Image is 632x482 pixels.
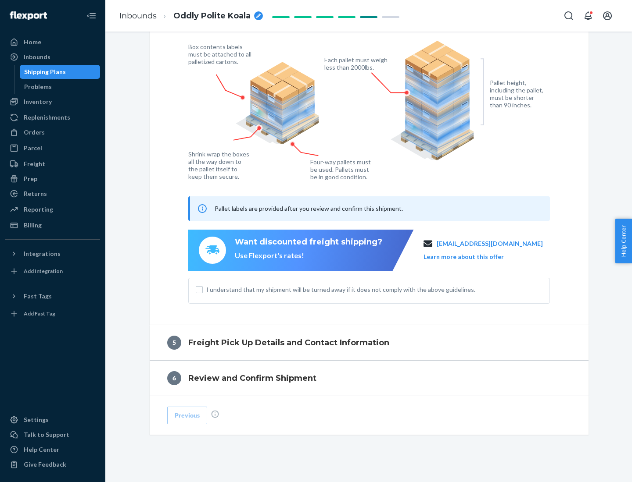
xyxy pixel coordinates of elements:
button: Open Search Box [560,7,578,25]
div: Billing [24,221,42,230]
div: Prep [24,174,37,183]
span: I understand that my shipment will be turned away if it does not comply with the above guidelines. [206,285,542,294]
input: I understand that my shipment will be turned away if it does not comply with the above guidelines. [196,286,203,293]
button: Help Center [615,219,632,263]
figcaption: Four-way pallets must be used. Pallets must be in good condition. [310,158,371,181]
a: Home [5,35,100,49]
div: Orders [24,128,45,137]
a: Parcel [5,141,100,155]
a: Inbounds [119,11,157,21]
a: Inbounds [5,50,100,64]
div: 6 [167,371,181,385]
button: 6Review and Confirm Shipment [150,361,589,396]
a: Prep [5,172,100,186]
div: Replenishments [24,113,70,122]
div: Parcel [24,144,42,152]
div: Freight [24,159,45,168]
button: Open account menu [599,7,616,25]
button: 5Freight Pick Up Details and Contact Information [150,325,589,360]
div: Integrations [24,249,61,258]
button: Fast Tags [5,289,100,303]
div: Settings [24,415,49,424]
div: Shipping Plans [24,67,66,76]
div: Problems [24,82,52,91]
button: Give Feedback [5,457,100,471]
div: Add Integration [24,267,63,275]
a: Add Fast Tag [5,307,100,321]
a: Talk to Support [5,428,100,442]
h4: Freight Pick Up Details and Contact Information [188,337,389,348]
span: Oddly Polite Koala [173,11,251,22]
div: Talk to Support [24,430,69,439]
button: Previous [167,407,207,424]
a: Freight [5,157,100,171]
a: Add Integration [5,264,100,278]
a: Orders [5,125,100,139]
button: Open notifications [579,7,597,25]
ol: breadcrumbs [112,3,270,29]
button: Learn more about this offer [424,252,504,261]
div: Returns [24,189,47,198]
div: Help Center [24,445,59,454]
div: Home [24,38,41,46]
span: Pallet labels are provided after you review and confirm this shipment. [215,205,403,212]
img: Flexport logo [10,11,47,20]
a: Returns [5,187,100,201]
div: Reporting [24,205,53,214]
div: Inventory [24,97,52,106]
div: Add Fast Tag [24,310,55,317]
a: Reporting [5,202,100,216]
button: Integrations [5,247,100,261]
figcaption: Shrink wrap the boxes all the way down to the pallet itself to keep them secure. [188,150,251,180]
div: Give Feedback [24,460,66,469]
figcaption: Box contents labels must be attached to all palletized cartons. [188,43,254,65]
div: Inbounds [24,53,50,61]
div: Want discounted freight shipping? [235,237,382,248]
a: Billing [5,218,100,232]
a: Inventory [5,95,100,109]
a: Settings [5,413,100,427]
a: [EMAIL_ADDRESS][DOMAIN_NAME] [437,239,543,248]
a: Problems [20,80,101,94]
a: Shipping Plans [20,65,101,79]
figcaption: Pallet height, including the pallet, must be shorter than 90 inches. [490,79,547,109]
a: Replenishments [5,110,100,124]
div: Fast Tags [24,292,52,301]
a: Help Center [5,443,100,457]
div: Use Flexport's rates! [235,251,382,261]
div: 5 [167,336,181,350]
h4: Review and Confirm Shipment [188,372,316,384]
button: Close Navigation [83,7,100,25]
figcaption: Each pallet must weigh less than 2000lbs. [324,56,390,71]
